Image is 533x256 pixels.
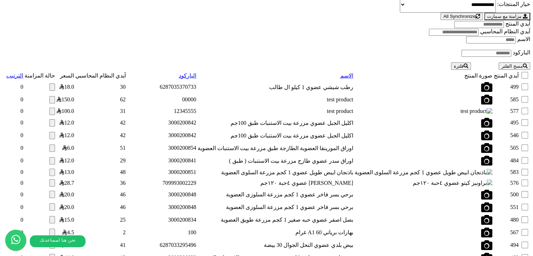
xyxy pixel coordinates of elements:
[197,129,354,141] td: اكليل الجبل عضوي مزرعة بيت الاستنبات طبق 100جم
[6,129,23,141] td: 0
[75,81,126,93] td: 30
[75,142,126,154] td: 51
[127,155,196,167] td: 3000200841
[6,227,23,238] td: 0
[56,117,74,129] td: 12.0
[56,81,74,93] td: 18.0
[75,155,126,167] td: 29
[56,70,74,80] td: السعر
[6,81,23,93] td: 0
[6,106,23,116] td: 0
[75,189,126,201] td: 46
[75,178,126,188] td: 36
[75,129,126,141] td: 42
[6,155,23,167] td: 0
[197,227,354,238] td: بهارات برياني A1 60 غرام
[460,108,492,114] img: test product
[56,227,74,238] td: 4.5
[493,155,519,167] td: 484
[517,36,530,42] label: الاسم
[440,13,483,20] button: All Synchronize
[127,106,196,116] td: 12345555
[197,117,354,129] td: اكليل الجبل عضوي مزرعة بيت الاستنبات طبق 100جم
[6,178,23,188] td: 0
[6,214,23,226] td: 0
[493,178,519,188] td: 576
[75,167,126,177] td: 48
[513,49,530,55] label: الباركود
[6,94,23,106] td: 0
[6,117,23,129] td: 0
[497,1,530,7] label: خيار المنتجات:
[493,81,519,93] td: 499
[493,214,519,226] td: 480
[493,94,519,106] td: 585
[197,178,354,188] td: [PERSON_NAME] عضوي ٤حبة ١٢٠جم
[197,214,354,226] td: بصل اصفر عضوي حبه صغير 1 كجم مزرعة طويق العضوية
[493,227,519,238] td: 567
[127,214,196,226] td: 3000200834
[56,106,74,116] td: 100.0
[75,214,126,226] td: 25
[484,13,530,20] button: مزامنة مع سمارت
[493,70,519,80] td: آيدي المنتج
[197,142,354,154] td: اوراق المورينقا العضوية الطازجة طبق مزرعة بيت الاستنبات العضوية
[493,201,519,213] td: 551
[6,201,23,213] td: 0
[75,227,126,238] td: 2
[355,169,492,176] img: باذنجان ابيض طويل عضوي 1 كجم مزرعة السلوى العضوية
[487,14,521,19] span: مزامنة مع سمارت
[480,28,530,34] label: آيدي النظام المحاسبي
[127,81,196,93] td: 6287035370733
[6,189,23,201] td: 0
[56,189,74,201] td: 20.0
[127,239,196,251] td: 6287033295496
[493,239,519,251] td: 494
[56,129,74,141] td: 12.0
[56,178,74,188] td: 28.7
[493,167,519,177] td: 583
[197,167,354,177] td: باذنجان ابيض طويل عضوي 1 كجم مزرعة السلوى العضوية
[127,201,196,213] td: 3000200848
[56,167,74,177] td: 13.0
[56,142,74,154] td: 6.0
[56,201,74,213] td: 20.0
[127,129,196,141] td: 3000200842
[6,167,23,177] td: 0
[505,21,530,27] label: آيدي المنتج
[197,201,354,213] td: برحي بسر فاخر عضوي 1 كجم مزرعة السلوزى العضوية
[127,227,196,238] td: 100
[56,214,74,226] td: 15.0
[75,239,126,251] td: 41
[127,167,196,177] td: 3000200851
[197,94,354,106] td: test product
[493,189,519,201] td: 500
[6,142,23,154] td: 0
[75,70,126,80] td: آيدي النظام المحاسبي
[127,117,196,129] td: 3000200842
[179,73,196,79] a: الباركود
[75,94,126,106] td: 62
[75,106,126,116] td: 31
[499,62,530,70] button: مسح الفلتر
[354,70,493,80] td: صورة المنتج
[127,189,196,201] td: 3000200848
[127,178,196,188] td: 709993002229
[493,142,519,154] td: 505
[197,155,354,167] td: اوراق سدر عضوي طازج مزرعة بيت الاستنبات ( طبق )
[197,81,354,93] td: رطب شيشي عضوي 1 كيلو ال طالب
[340,73,353,79] a: الاسم
[493,117,519,129] td: 495
[127,94,196,106] td: 00000
[197,189,354,201] td: برحي بسر فاخر عضوي 1 كجم مزرعة السلوزى العضوية
[493,106,519,116] td: 577
[56,155,74,167] td: 12.0
[75,201,126,213] td: 46
[24,70,55,80] td: حالة المزامنة
[197,239,354,251] td: بيض بلدي عضوي النحل الجوال 30 بيضة
[413,180,492,186] img: براونيز كيتو عضوي ٤حبة ١٢٠جم
[197,106,354,116] td: test product
[6,73,23,79] a: الترتيب
[56,94,74,106] td: 150.0
[451,62,471,70] button: فلترة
